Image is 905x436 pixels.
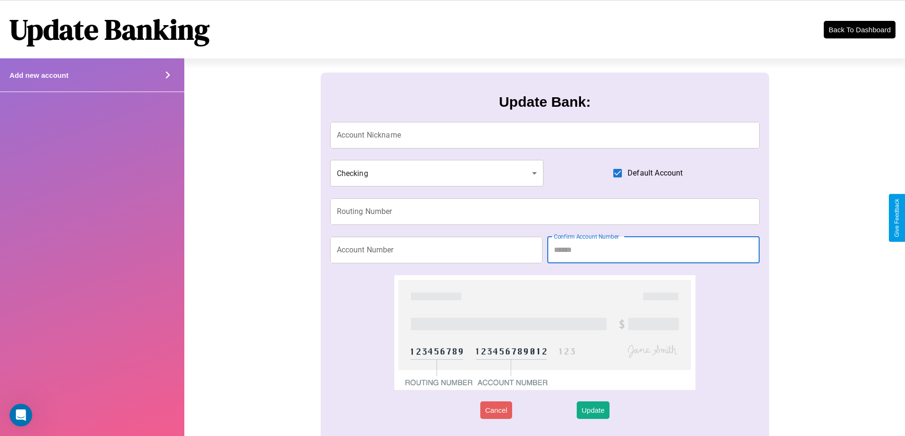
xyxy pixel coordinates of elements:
[10,10,210,49] h1: Update Banking
[394,275,695,390] img: check
[628,167,683,179] span: Default Account
[330,160,544,186] div: Checking
[554,232,619,241] label: Confirm Account Number
[480,401,512,419] button: Cancel
[577,401,609,419] button: Update
[824,21,895,38] button: Back To Dashboard
[10,71,68,79] h4: Add new account
[894,199,900,237] div: Give Feedback
[499,94,591,110] h3: Update Bank:
[10,404,32,427] iframe: Intercom live chat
